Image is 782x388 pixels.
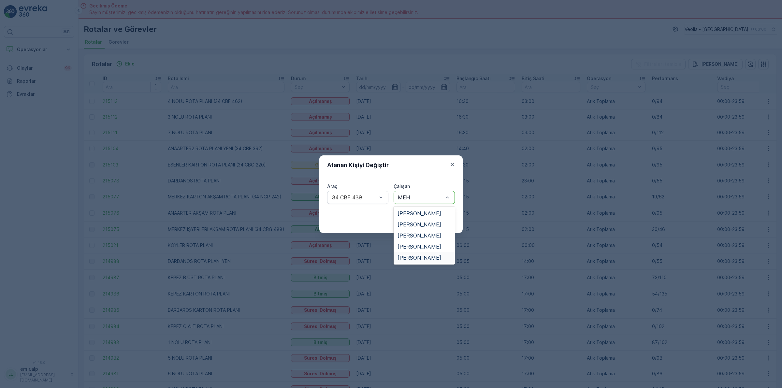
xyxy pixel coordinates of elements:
span: [PERSON_NAME] [398,233,441,238]
span: [PERSON_NAME] [398,255,441,261]
label: Araç [327,183,337,189]
span: [PERSON_NAME] [398,210,441,216]
p: Atanan Kişiyi Değiştir [327,161,389,170]
span: [PERSON_NAME] [398,222,441,227]
label: Çalışan [394,183,410,189]
span: [PERSON_NAME] [398,244,441,250]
